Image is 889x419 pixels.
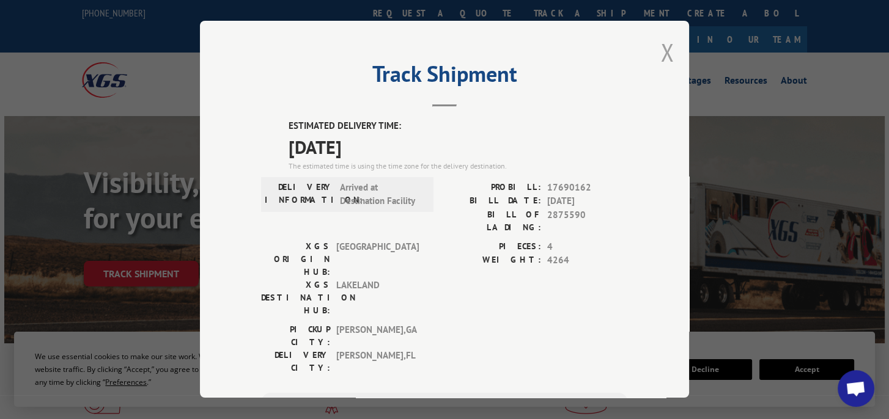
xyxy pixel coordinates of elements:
[289,161,628,172] div: The estimated time is using the time zone for the delivery destination.
[336,349,419,374] span: [PERSON_NAME] , FL
[261,65,628,89] h2: Track Shipment
[336,240,419,279] span: [GEOGRAPHIC_DATA]
[444,194,541,208] label: BILL DATE:
[547,181,628,195] span: 17690162
[261,240,330,279] label: XGS ORIGIN HUB:
[444,181,541,195] label: PROBILL:
[336,279,419,317] span: LAKELAND
[340,181,422,208] span: Arrived at Destination Facility
[336,323,419,349] span: [PERSON_NAME] , GA
[547,194,628,208] span: [DATE]
[547,208,628,234] span: 2875590
[547,253,628,268] span: 4264
[289,133,628,161] span: [DATE]
[261,279,330,317] label: XGS DESTINATION HUB:
[838,370,874,407] div: Open chat
[660,36,674,68] button: Close modal
[261,349,330,374] label: DELIVERY CITY:
[444,253,541,268] label: WEIGHT:
[289,119,628,133] label: ESTIMATED DELIVERY TIME:
[547,240,628,254] span: 4
[444,208,541,234] label: BILL OF LADING:
[265,181,334,208] label: DELIVERY INFORMATION:
[444,240,541,254] label: PIECES:
[261,323,330,349] label: PICKUP CITY:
